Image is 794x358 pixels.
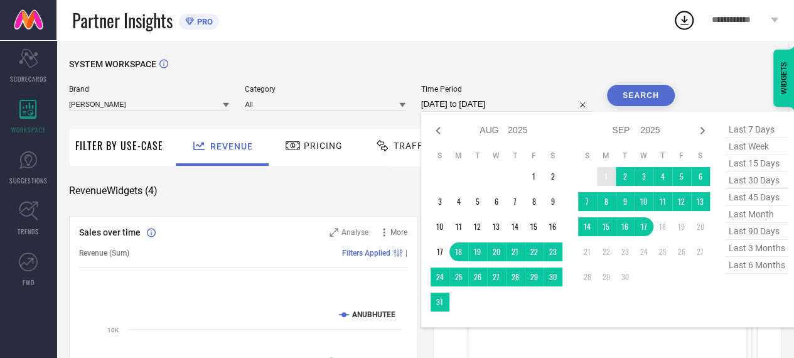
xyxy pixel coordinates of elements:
th: Friday [525,151,544,161]
th: Monday [597,151,616,161]
span: Revenue [210,141,253,151]
td: Sat Sep 27 2025 [691,242,710,261]
span: Filter By Use-Case [75,138,163,153]
th: Tuesday [468,151,487,161]
td: Sun Aug 31 2025 [431,293,449,312]
span: last month [726,206,788,223]
td: Sun Sep 28 2025 [578,268,597,286]
td: Wed Aug 27 2025 [487,268,506,286]
span: Revenue Widgets ( 4 ) [69,185,158,197]
td: Mon Sep 01 2025 [597,167,616,186]
td: Mon Sep 22 2025 [597,242,616,261]
td: Thu Sep 18 2025 [653,217,672,236]
td: Tue Aug 19 2025 [468,242,487,261]
span: SCORECARDS [10,74,47,84]
span: last 3 months [726,240,788,257]
span: last 15 days [726,155,788,172]
td: Sun Aug 17 2025 [431,242,449,261]
span: Analyse [341,228,368,237]
td: Thu Aug 28 2025 [506,268,525,286]
td: Fri Aug 22 2025 [525,242,544,261]
td: Tue Aug 12 2025 [468,217,487,236]
span: Filters Applied [342,249,390,258]
span: last 6 months [726,257,788,274]
th: Friday [672,151,691,161]
td: Mon Aug 25 2025 [449,268,468,286]
th: Thursday [653,151,672,161]
span: Time Period [421,85,591,94]
td: Sat Aug 16 2025 [544,217,562,236]
td: Thu Sep 11 2025 [653,192,672,211]
span: WORKSPACE [11,125,46,134]
span: FWD [23,278,35,287]
th: Saturday [691,151,710,161]
td: Fri Sep 05 2025 [672,167,691,186]
td: Mon Aug 11 2025 [449,217,468,236]
th: Monday [449,151,468,161]
span: TRENDS [18,227,39,236]
td: Sun Aug 10 2025 [431,217,449,236]
span: PRO [194,17,213,26]
td: Wed Sep 10 2025 [635,192,653,211]
span: Traffic [394,141,432,151]
th: Tuesday [616,151,635,161]
td: Sun Aug 24 2025 [431,268,449,286]
td: Mon Sep 29 2025 [597,268,616,286]
span: SUGGESTIONS [9,176,48,185]
div: Next month [695,123,710,138]
td: Sun Sep 14 2025 [578,217,597,236]
td: Tue Sep 30 2025 [616,268,635,286]
th: Sunday [578,151,597,161]
td: Tue Sep 02 2025 [616,167,635,186]
td: Fri Sep 12 2025 [672,192,691,211]
td: Sat Aug 23 2025 [544,242,562,261]
td: Fri Aug 15 2025 [525,217,544,236]
td: Sat Aug 09 2025 [544,192,562,211]
input: Select time period [421,97,591,112]
th: Thursday [506,151,525,161]
td: Mon Aug 18 2025 [449,242,468,261]
td: Mon Sep 08 2025 [597,192,616,211]
span: Category [245,85,405,94]
td: Sun Aug 03 2025 [431,192,449,211]
td: Thu Sep 25 2025 [653,242,672,261]
td: Fri Aug 08 2025 [525,192,544,211]
span: Pricing [304,141,343,151]
td: Wed Sep 17 2025 [635,217,653,236]
span: Revenue (Sum) [79,249,129,258]
span: last 7 days [726,121,788,138]
td: Tue Sep 23 2025 [616,242,635,261]
span: last 30 days [726,172,788,189]
td: Thu Aug 14 2025 [506,217,525,236]
td: Thu Aug 07 2025 [506,192,525,211]
text: 10K [107,327,119,334]
td: Wed Sep 03 2025 [635,167,653,186]
td: Wed Aug 13 2025 [487,217,506,236]
td: Tue Aug 26 2025 [468,268,487,286]
th: Sunday [431,151,449,161]
td: Sat Sep 20 2025 [691,217,710,236]
div: Previous month [431,123,446,138]
span: last week [726,138,788,155]
td: Tue Aug 05 2025 [468,192,487,211]
th: Saturday [544,151,562,161]
td: Sat Sep 06 2025 [691,167,710,186]
span: Brand [69,85,229,94]
td: Fri Aug 29 2025 [525,268,544,286]
text: ANUBHUTEE [352,310,395,319]
td: Tue Sep 16 2025 [616,217,635,236]
td: Wed Aug 06 2025 [487,192,506,211]
span: last 45 days [726,189,788,206]
td: Thu Aug 21 2025 [506,242,525,261]
td: Sun Sep 21 2025 [578,242,597,261]
span: SYSTEM WORKSPACE [69,59,156,69]
span: More [390,228,407,237]
td: Sat Aug 30 2025 [544,268,562,286]
td: Fri Sep 19 2025 [672,217,691,236]
td: Sun Sep 07 2025 [578,192,597,211]
td: Tue Sep 09 2025 [616,192,635,211]
td: Sat Aug 02 2025 [544,167,562,186]
td: Wed Sep 24 2025 [635,242,653,261]
span: Partner Insights [72,8,173,33]
td: Fri Sep 26 2025 [672,242,691,261]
